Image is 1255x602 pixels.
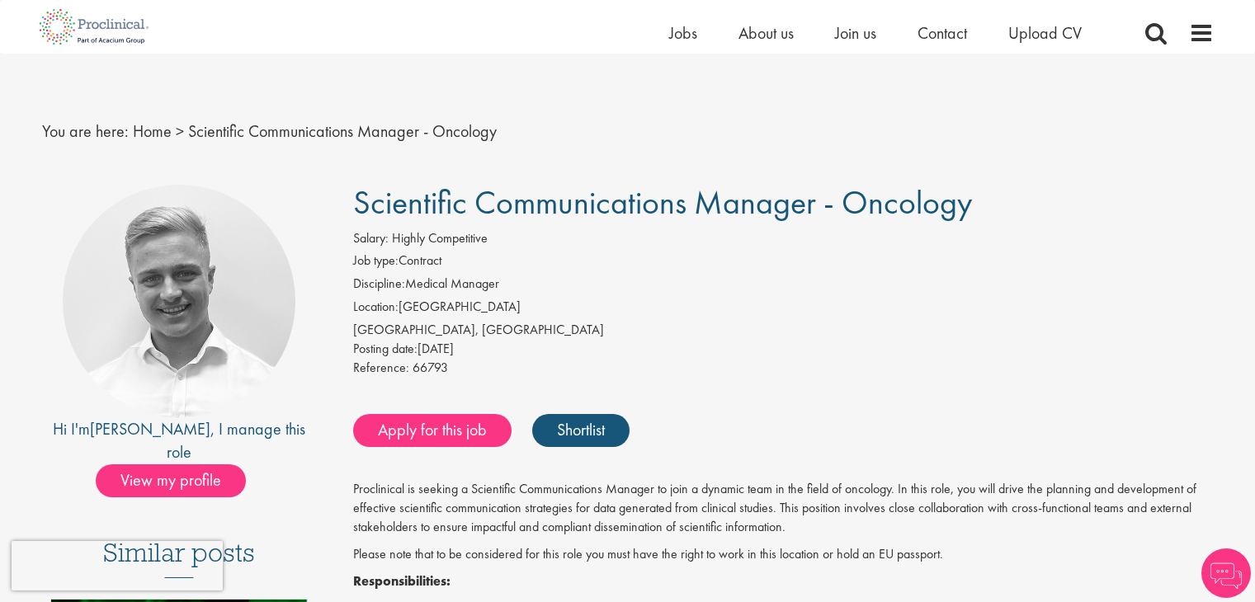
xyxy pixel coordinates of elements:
a: Upload CV [1008,22,1082,44]
img: imeage of recruiter Joshua Bye [63,185,295,417]
a: Join us [835,22,876,44]
strong: Responsibilities: [353,572,451,590]
li: [GEOGRAPHIC_DATA] [353,298,1214,321]
a: Shortlist [532,414,630,447]
label: Salary: [353,229,389,248]
label: Location: [353,298,399,317]
a: About us [738,22,794,44]
a: [PERSON_NAME] [90,418,210,440]
a: breadcrumb link [133,120,172,142]
span: 66793 [413,359,448,376]
span: Posting date: [353,340,418,357]
label: Reference: [353,359,409,378]
span: View my profile [96,464,246,497]
label: Job type: [353,252,399,270]
label: Discipline: [353,275,405,294]
span: You are here: [42,120,129,142]
p: Proclinical is seeking a Scientific Communications Manager to join a dynamic team in the field of... [353,480,1214,537]
h3: Similar posts [103,539,255,578]
span: Scientific Communications Manager - Oncology [188,120,497,142]
div: [GEOGRAPHIC_DATA], [GEOGRAPHIC_DATA] [353,321,1214,340]
div: Hi I'm , I manage this role [42,417,317,464]
span: Scientific Communications Manager - Oncology [353,181,972,223]
li: Contract [353,252,1214,275]
a: Contact [918,22,967,44]
p: Please note that to be considered for this role you must have the right to work in this location ... [353,545,1214,564]
iframe: reCAPTCHA [12,541,223,590]
span: Highly Competitive [392,229,488,247]
a: Apply for this job [353,414,512,447]
div: [DATE] [353,340,1214,359]
a: View my profile [96,468,262,489]
img: Chatbot [1201,548,1251,598]
span: > [176,120,184,142]
a: Jobs [669,22,697,44]
li: Medical Manager [353,275,1214,298]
